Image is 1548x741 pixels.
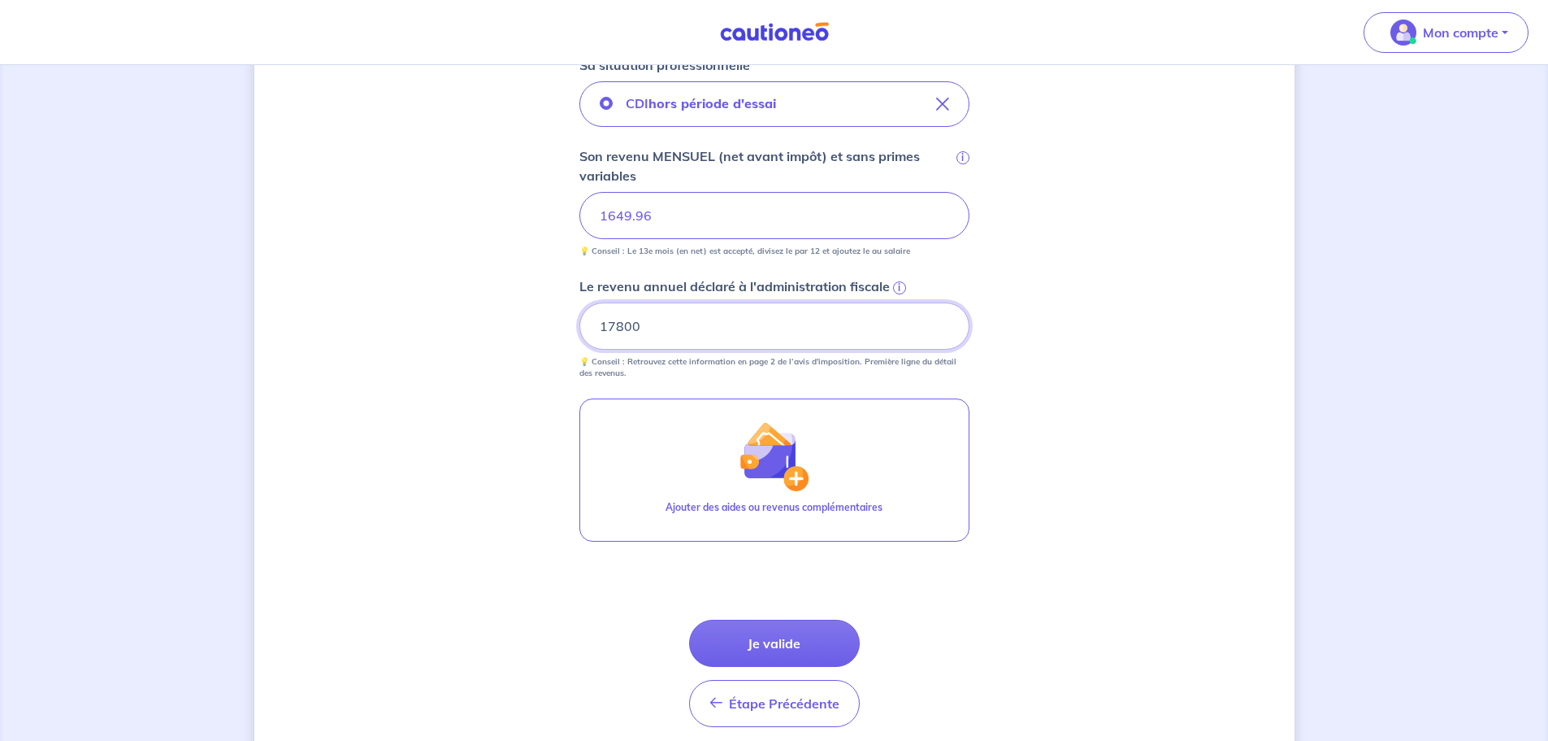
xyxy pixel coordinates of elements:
p: 💡 Conseil : Retrouvez cette information en page 2 de l’avis d'imposition. Première ligne du détai... [579,356,969,379]
img: illu_account_valid_menu.svg [1390,20,1416,46]
input: Ex : 1 500 € net/mois [579,192,969,239]
img: illu_wallet.svg [739,421,809,491]
input: 20000€ [579,303,969,350]
button: CDIhors période d'essai [579,81,969,127]
button: Étape Précédente [689,680,860,727]
span: i [956,151,969,164]
span: Étape Précédente [729,695,839,712]
p: CDI [626,94,776,113]
p: Sa situation professionnelle [579,55,750,75]
span: i [893,281,906,294]
p: Son revenu MENSUEL (net avant impôt) et sans primes variables [579,146,953,185]
button: Je valide [689,620,860,667]
strong: hors période d'essai [648,95,776,111]
p: Mon compte [1423,23,1498,42]
p: Ajouter des aides ou revenus complémentaires [666,500,882,515]
p: Le revenu annuel déclaré à l'administration fiscale [579,277,890,296]
p: 💡 Conseil : Le 13e mois (en net) est accepté, divisez le par 12 et ajoutez le au salaire [579,246,910,257]
img: Cautioneo [713,22,835,42]
button: illu_wallet.svgAjouter des aides ou revenus complémentaires [579,399,969,542]
button: illu_account_valid_menu.svgMon compte [1364,12,1528,53]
